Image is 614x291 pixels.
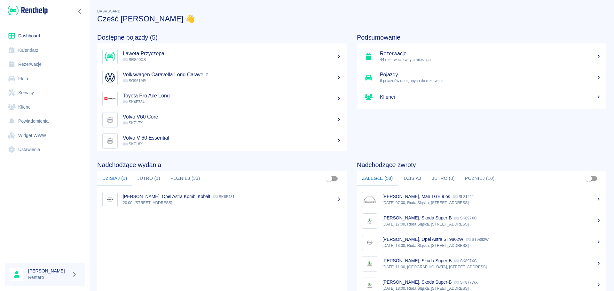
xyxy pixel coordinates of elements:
[97,46,347,67] a: ImageLaweta Przyczepa SRS90XS
[382,194,450,199] p: [PERSON_NAME], Man TGE 9 os
[454,259,477,263] p: SK897XC
[364,194,376,206] img: Image
[104,194,116,206] img: Image
[123,135,342,141] h5: Volvo V 60 Essential
[380,50,601,57] h5: Rezerwacje
[97,109,347,130] a: ImageVolvo V60 Core SK717XL
[382,264,601,270] p: [DATE] 11:00, [GEOGRAPHIC_DATA], [STREET_ADDRESS]
[123,50,342,57] h5: Laweta Przyczepa
[357,161,606,169] h4: Nadchodzące zwroty
[97,88,347,109] a: ImageToyota Pro Ace Long SK4F734
[454,216,477,220] p: SK897XC
[123,93,342,99] h5: Toyota Pro Ace Long
[8,5,48,16] img: Renthelp logo
[97,189,347,210] a: Image[PERSON_NAME], Opel Astra Kombi Kobalt SK6F48120:00, [STREET_ADDRESS]
[357,88,606,106] a: Klienci
[123,114,342,120] h5: Volvo V60 Core
[104,135,116,147] img: Image
[364,258,376,270] img: Image
[357,210,606,232] a: Image[PERSON_NAME], Skoda Super-B SK897XC[DATE] 17:00, Ruda Śląska, [STREET_ADDRESS]
[453,195,474,199] p: SL3122J
[5,72,85,86] a: Flota
[382,221,601,227] p: [DATE] 17:00, Ruda Śląska, [STREET_ADDRESS]
[5,29,85,43] a: Dashboard
[5,5,48,16] a: Renthelp logo
[28,274,69,281] p: Rentaro
[104,114,116,126] img: Image
[398,171,427,186] button: Dzisiaj
[123,142,145,146] span: SK718XL
[104,50,116,63] img: Image
[5,114,85,128] a: Powiadomienia
[380,94,601,100] h5: Klienci
[382,200,601,206] p: [DATE] 07:00, Ruda Śląska, [STREET_ADDRESS]
[454,280,477,285] p: SK877WX
[357,46,606,67] a: Rezerwacje44 rezerwacje w tym miesiącu
[104,72,116,84] img: Image
[382,258,452,263] p: [PERSON_NAME], Skoda Super-B
[5,57,85,72] a: Rezerwacje
[123,57,146,62] span: SRS90XS
[97,14,606,23] h3: Cześć [PERSON_NAME] 👋
[364,215,376,227] img: Image
[380,72,601,78] h5: Pojazdy
[28,268,69,274] h6: [PERSON_NAME]
[382,243,601,249] p: [DATE] 13:00, Ruda Śląska, [STREET_ADDRESS]
[460,171,500,186] button: Później (10)
[427,171,460,186] button: Jutro (3)
[97,67,347,88] a: ImageVolkswagen Caravella Long Caravelle SG961AR
[97,34,347,41] h4: Dostępne pojazdy (5)
[382,237,463,242] p: [PERSON_NAME], Opel Astra ST9862W
[380,57,601,63] p: 44 rezerwacje w tym miesiącu
[5,86,85,100] a: Serwisy
[357,67,606,88] a: Pojazdy6 pojazdów dostępnych do rezerwacji
[123,194,210,199] p: [PERSON_NAME], Opel Astra Kombi Kobalt
[382,280,452,285] p: [PERSON_NAME], Skoda Super-B
[165,171,205,186] button: Później (33)
[5,100,85,114] a: Klienci
[357,232,606,253] a: Image[PERSON_NAME], Opel Astra ST9862W ST9862W[DATE] 13:00, Ruda Śląska, [STREET_ADDRESS]
[5,128,85,143] a: Widget WWW
[123,79,146,83] span: SG961AR
[5,43,85,57] a: Kalendarz
[364,236,376,249] img: Image
[357,253,606,274] a: Image[PERSON_NAME], Skoda Super-B SK897XC[DATE] 11:00, [GEOGRAPHIC_DATA], [STREET_ADDRESS]
[104,93,116,105] img: Image
[380,78,601,84] p: 6 pojazdów dostępnych do rezerwacji
[357,34,606,41] h4: Podsumowanie
[97,161,347,169] h4: Nadchodzące wydania
[75,7,85,16] button: Zwiń nawigację
[357,171,398,186] button: Zaległe (58)
[123,72,342,78] h5: Volkswagen Caravella Long Caravelle
[132,171,165,186] button: Jutro (1)
[382,215,452,220] p: [PERSON_NAME], Skoda Super-B
[466,237,489,242] p: ST9862W
[123,200,342,206] p: 20:00, [STREET_ADDRESS]
[97,171,132,186] button: Dzisiaj (1)
[357,189,606,210] a: Image[PERSON_NAME], Man TGE 9 os SL3122J[DATE] 07:00, Ruda Śląska, [STREET_ADDRESS]
[5,142,85,157] a: Ustawienia
[213,195,235,199] p: SK6F481
[323,172,335,185] span: Pokaż przypisane tylko do mnie
[97,130,347,151] a: ImageVolvo V 60 Essential SK718XL
[123,100,145,104] span: SK4F734
[583,172,595,185] span: Pokaż przypisane tylko do mnie
[123,121,145,125] span: SK717XL
[97,9,121,13] span: Dashboard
